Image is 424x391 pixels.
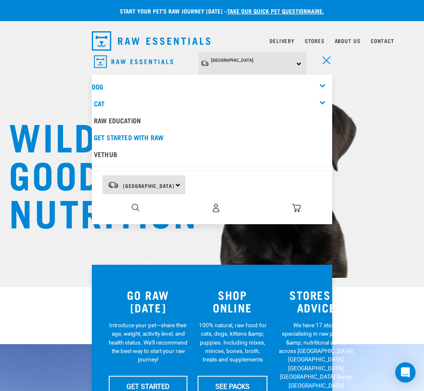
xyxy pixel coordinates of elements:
[201,60,209,67] img: van-moving.png
[9,116,178,230] h1: WILDLY GOOD NUTRITION
[211,58,253,62] span: [GEOGRAPHIC_DATA]
[198,321,267,364] p: 100% natural, raw food for cats, dogs, kittens &amp; puppies. Including mixes, minces, bones, bro...
[292,204,301,212] img: home-icon@2x.png
[109,321,187,364] p: Introduce your pet—share their age, weight, activity level, and health status. We'll recommend th...
[395,362,416,383] div: Open Intercom Messenger
[94,101,105,105] a: Cat
[94,55,173,68] img: Raw Essentials Logo
[278,321,355,390] p: We have 17 stores specialising in raw pet food &amp; nutritional advice across [GEOGRAPHIC_DATA],...
[85,28,339,54] nav: dropdown navigation
[305,39,325,42] a: Stores
[278,288,355,314] h3: STORES & ADVICE
[270,39,294,42] a: Delivery
[92,31,210,51] img: Raw Essentials Logo
[198,288,267,314] h3: SHOP ONLINE
[92,84,103,88] a: Dog
[132,204,140,212] img: home-icon-1@2x.png
[212,204,220,212] img: user.png
[92,112,332,129] a: Raw Education
[107,181,119,189] img: van-moving.png
[109,288,187,314] h3: GO RAW [DATE]
[371,39,394,42] a: Contact
[92,146,332,163] a: Vethub
[317,52,332,67] a: menu
[123,184,174,187] span: [GEOGRAPHIC_DATA]
[227,9,324,12] a: take our quick pet questionnaire.
[335,39,361,42] a: About Us
[92,129,332,146] a: Get started with Raw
